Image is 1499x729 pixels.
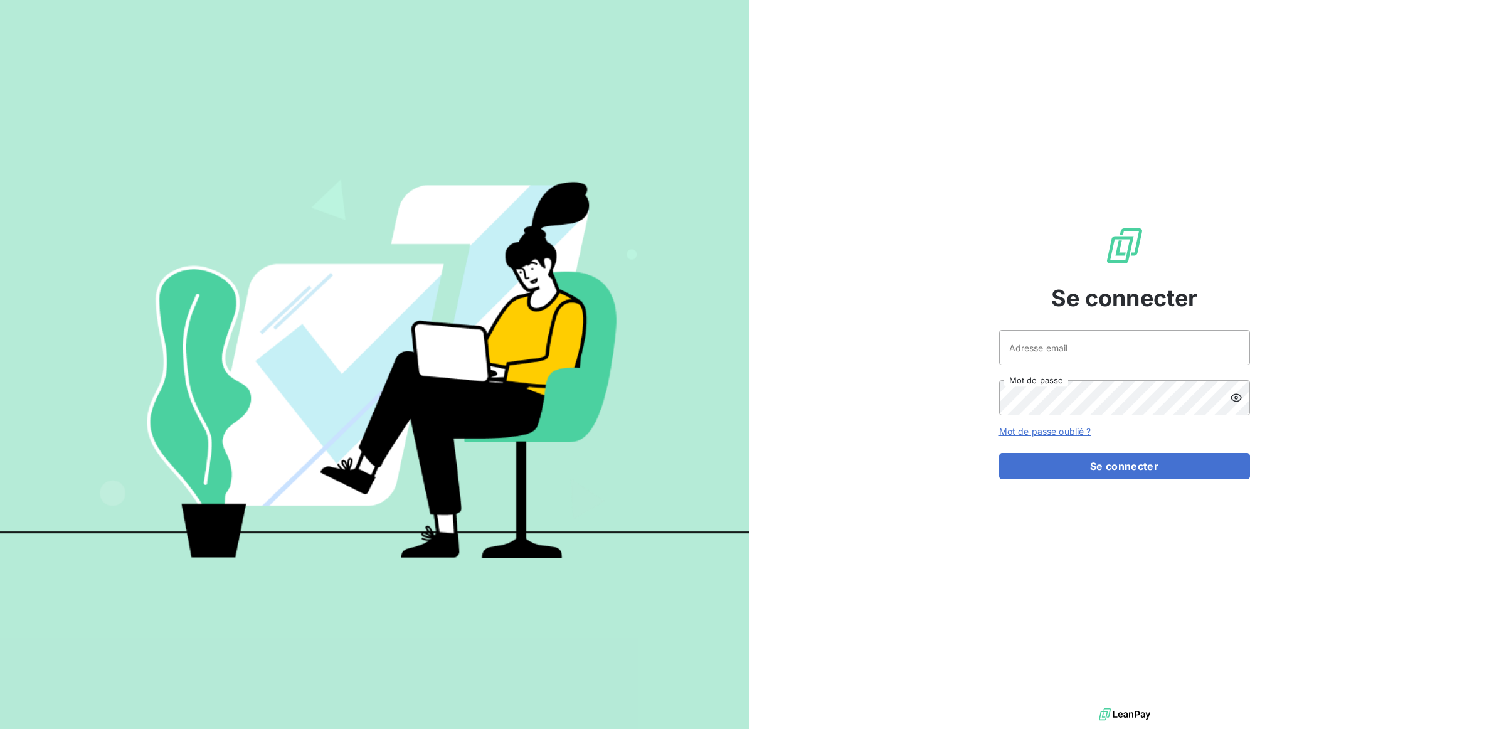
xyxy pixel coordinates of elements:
[1051,281,1198,315] span: Se connecter
[999,330,1250,365] input: placeholder
[999,426,1091,437] a: Mot de passe oublié ?
[1099,705,1150,724] img: logo
[999,453,1250,479] button: Se connecter
[1104,226,1145,266] img: Logo LeanPay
